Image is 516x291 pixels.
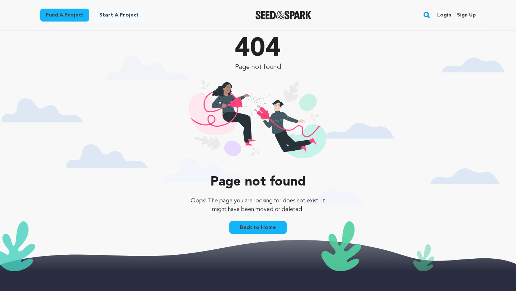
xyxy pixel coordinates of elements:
a: Start a project [94,9,144,22]
p: Page not found [185,62,330,72]
img: 404 illustration [189,79,326,168]
p: Oops! The page you are looking for does not exist. It might have been moved or deleted. [185,197,330,214]
p: Page not found [185,175,330,189]
a: Back to Home [229,221,287,234]
a: Seed&Spark Homepage [255,11,312,19]
a: Fund a project [40,9,89,22]
a: Sign up [457,9,476,21]
a: Login [437,9,451,21]
img: Seed&Spark Logo Dark Mode [255,11,312,19]
p: 404 [185,36,330,62]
